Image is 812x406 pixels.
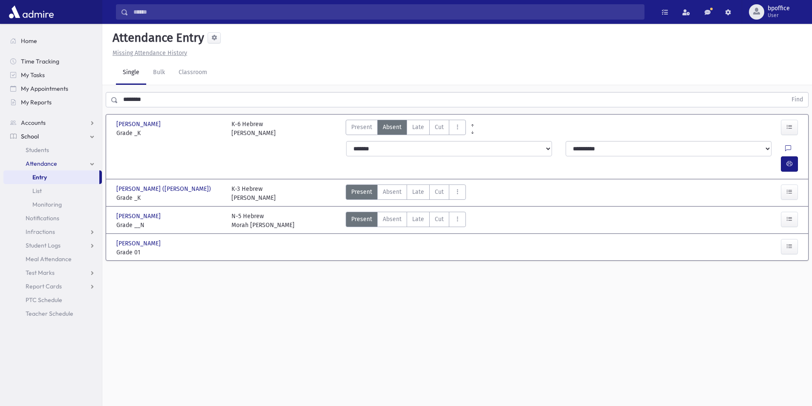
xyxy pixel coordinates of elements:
span: Late [412,123,424,132]
span: Present [351,123,372,132]
input: Search [128,4,644,20]
a: Single [116,61,146,85]
span: My Appointments [21,85,68,92]
a: Missing Attendance History [109,49,187,57]
u: Missing Attendance History [113,49,187,57]
a: My Reports [3,95,102,109]
a: Bulk [146,61,172,85]
span: [PERSON_NAME] [116,239,162,248]
a: Notifications [3,211,102,225]
span: Entry [32,173,47,181]
a: Accounts [3,116,102,130]
span: Attendance [26,160,57,167]
button: Find [786,92,808,107]
a: List [3,184,102,198]
h5: Attendance Entry [109,31,204,45]
span: School [21,132,39,140]
a: Time Tracking [3,55,102,68]
span: Home [21,37,37,45]
a: Infractions [3,225,102,239]
a: School [3,130,102,143]
div: AttTypes [346,212,466,230]
span: Student Logs [26,242,61,249]
a: PTC Schedule [3,293,102,307]
span: Report Cards [26,282,62,290]
span: My Reports [21,98,52,106]
a: Monitoring [3,198,102,211]
span: Meal Attendance [26,255,72,263]
a: Meal Attendance [3,252,102,266]
span: Notifications [26,214,59,222]
img: AdmirePro [7,3,56,20]
span: Present [351,215,372,224]
div: AttTypes [346,184,466,202]
span: Present [351,187,372,196]
span: Teacher Schedule [26,310,73,317]
div: K-6 Hebrew [PERSON_NAME] [231,120,276,138]
span: Infractions [26,228,55,236]
div: AttTypes [346,120,466,138]
a: Report Cards [3,279,102,293]
span: Late [412,187,424,196]
div: N-5 Hebrew Morah [PERSON_NAME] [231,212,295,230]
span: Absent [383,215,402,224]
a: Home [3,34,102,48]
span: PTC Schedule [26,296,62,304]
span: Absent [383,123,402,132]
a: Attendance [3,157,102,170]
span: [PERSON_NAME] ([PERSON_NAME]) [116,184,213,193]
span: List [32,187,42,195]
span: Cut [435,187,444,196]
span: Accounts [21,119,46,127]
span: User [768,12,790,19]
span: Absent [383,187,402,196]
a: Students [3,143,102,157]
a: Teacher Schedule [3,307,102,320]
a: Classroom [172,61,214,85]
span: [PERSON_NAME] [116,212,162,221]
a: Student Logs [3,239,102,252]
span: Cut [435,123,444,132]
a: My Appointments [3,82,102,95]
span: Cut [435,215,444,224]
span: Monitoring [32,201,62,208]
a: My Tasks [3,68,102,82]
span: Test Marks [26,269,55,276]
span: bpoffice [768,5,790,12]
span: Grade _K [116,129,223,138]
div: K-3 Hebrew [PERSON_NAME] [231,184,276,202]
span: Late [412,215,424,224]
span: Grade 01 [116,248,223,257]
a: Entry [3,170,99,184]
a: Test Marks [3,266,102,279]
span: Grade _K [116,193,223,202]
span: My Tasks [21,71,45,79]
span: Grade __N [116,221,223,230]
span: Students [26,146,49,154]
span: [PERSON_NAME] [116,120,162,129]
span: Time Tracking [21,58,59,65]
